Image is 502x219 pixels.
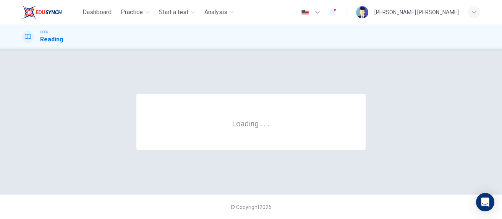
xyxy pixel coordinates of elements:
h6: . [267,116,270,129]
span: Analysis [204,8,227,17]
div: [PERSON_NAME] [PERSON_NAME] [374,8,459,17]
button: Dashboard [79,5,115,19]
h6: . [260,116,262,129]
span: Dashboard [83,8,112,17]
button: Start a test [156,5,198,19]
span: Start a test [159,8,188,17]
span: Practice [121,8,143,17]
div: Open Intercom Messenger [476,193,494,211]
h1: Reading [40,35,63,44]
button: Analysis [201,5,237,19]
img: Profile picture [356,6,368,18]
h6: . [264,116,266,129]
button: Practice [118,5,153,19]
h6: Loading [232,118,270,128]
span: © Copyright 2025 [230,204,272,210]
img: en [300,10,310,15]
a: EduSynch logo [22,5,79,20]
img: EduSynch logo [22,5,62,20]
span: CEFR [40,29,48,35]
